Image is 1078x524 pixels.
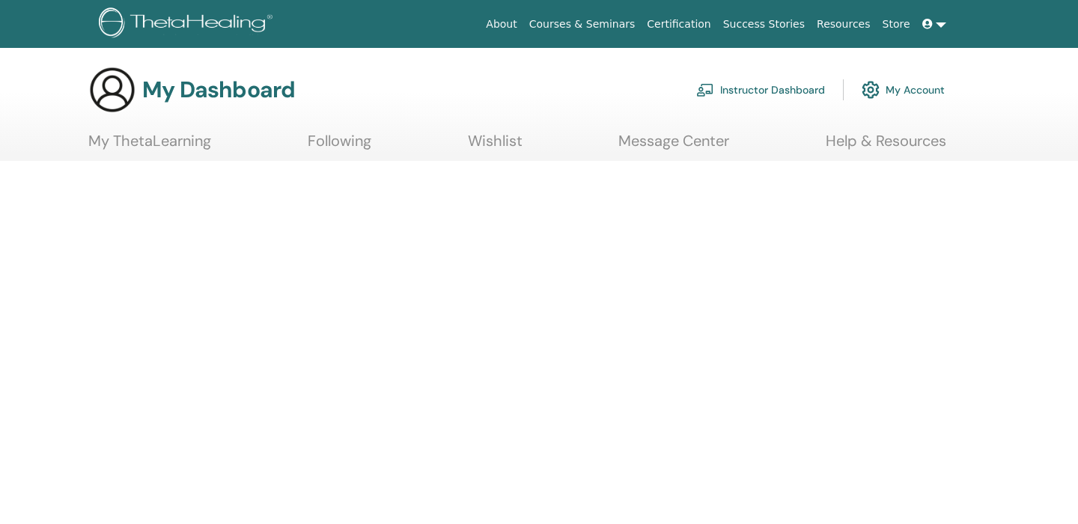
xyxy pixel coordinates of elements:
[826,132,946,161] a: Help & Resources
[523,10,642,38] a: Courses & Seminars
[862,77,880,103] img: cog.svg
[88,66,136,114] img: generic-user-icon.jpg
[696,73,825,106] a: Instructor Dashboard
[862,73,945,106] a: My Account
[468,132,523,161] a: Wishlist
[99,7,278,41] img: logo.png
[480,10,523,38] a: About
[696,83,714,97] img: chalkboard-teacher.svg
[308,132,371,161] a: Following
[877,10,916,38] a: Store
[88,132,211,161] a: My ThetaLearning
[811,10,877,38] a: Resources
[717,10,811,38] a: Success Stories
[641,10,716,38] a: Certification
[142,76,295,103] h3: My Dashboard
[618,132,729,161] a: Message Center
